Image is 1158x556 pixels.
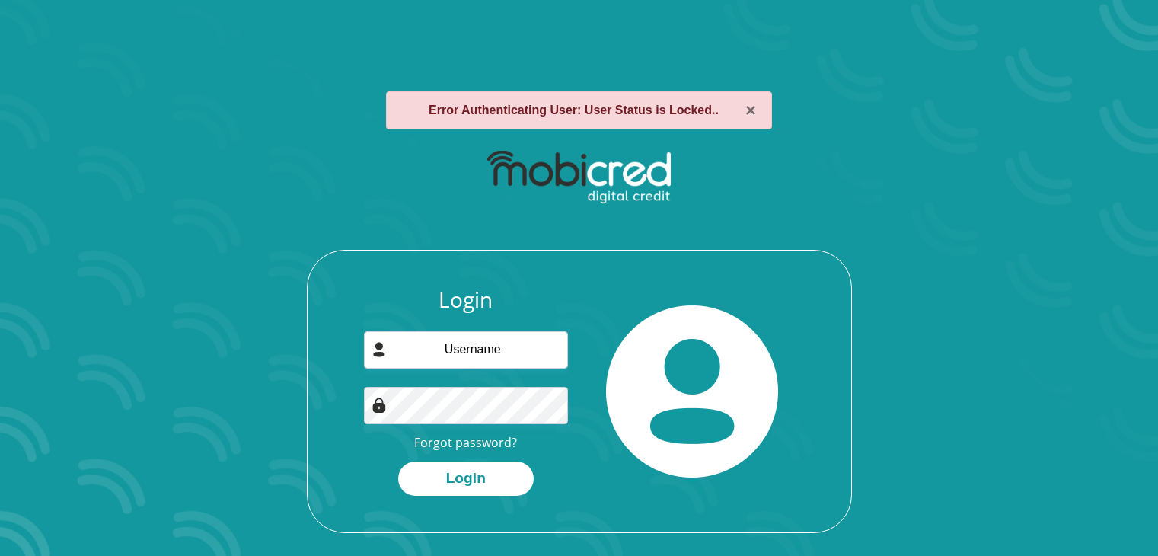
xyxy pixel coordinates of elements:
[487,151,671,204] img: mobicred logo
[429,104,719,117] strong: Error Authenticating User: User Status is Locked..
[364,287,568,313] h3: Login
[398,462,534,496] button: Login
[364,331,568,369] input: Username
[414,434,517,451] a: Forgot password?
[372,398,387,413] img: Image
[745,101,756,120] button: ×
[372,342,387,357] img: user-icon image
